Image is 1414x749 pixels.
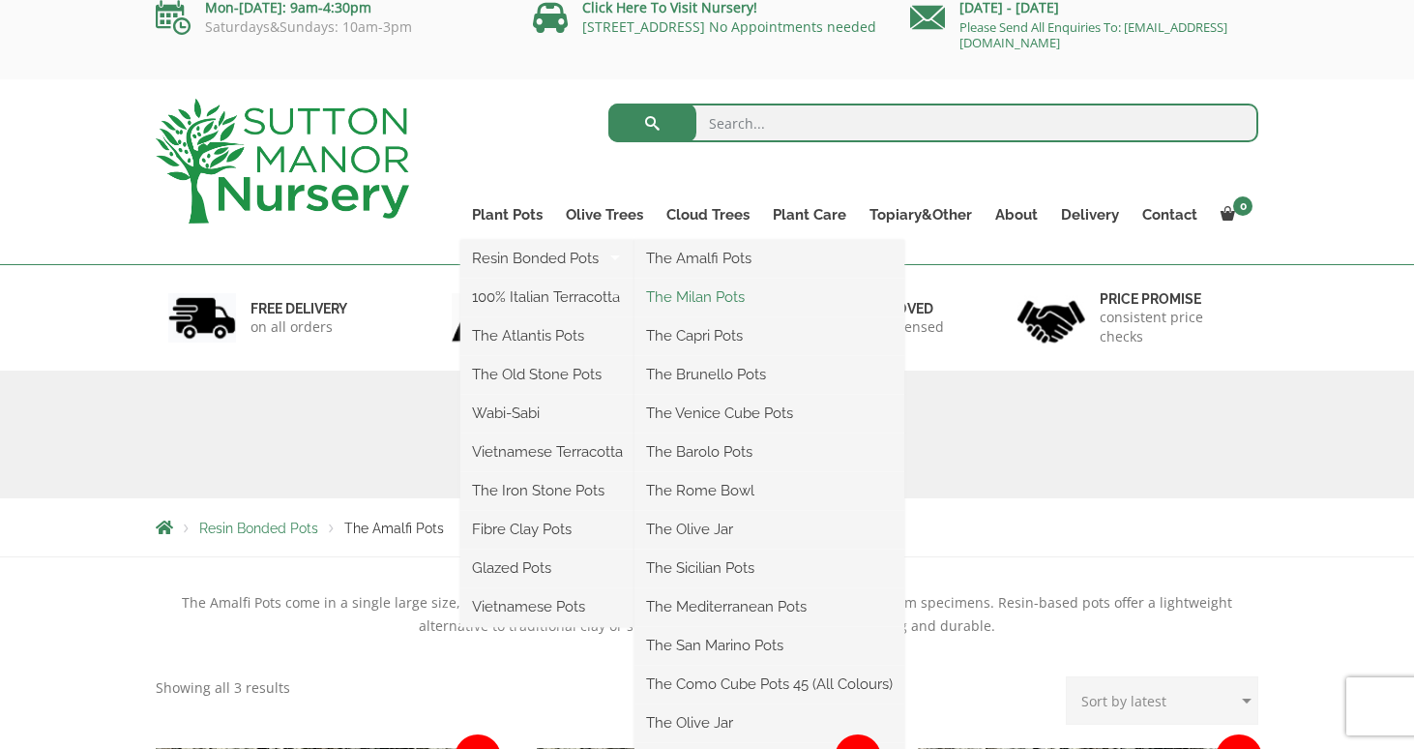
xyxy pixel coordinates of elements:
a: The Old Stone Pots [460,360,634,389]
a: Wabi-Sabi [460,399,634,428]
a: The Atlantis Pots [460,321,634,350]
a: Please Send All Enquiries To: [EMAIL_ADDRESS][DOMAIN_NAME] [959,18,1227,51]
p: Showing all 3 results [156,676,290,700]
a: Topiary&Other [858,201,984,228]
img: 2.jpg [452,293,519,343]
a: Fibre Clay Pots [460,515,634,544]
span: 0 [1233,196,1252,216]
a: The Capri Pots [634,321,904,350]
a: The Milan Pots [634,283,904,312]
a: Glazed Pots [460,554,634,583]
h6: FREE DELIVERY [250,300,347,317]
a: The Como Cube Pots 45 (All Colours) [634,670,904,699]
a: The Amalfi Pots [634,244,904,273]
a: [STREET_ADDRESS] No Appointments needed [582,17,876,36]
a: 100% Italian Terracotta [460,283,634,312]
a: The Mediterranean Pots [634,592,904,621]
a: The Rome Bowl [634,476,904,505]
img: 4.jpg [1017,288,1085,347]
a: Cloud Trees [655,201,761,228]
a: About [984,201,1049,228]
h1: The Amalfi Pots [156,417,1258,452]
a: The Barolo Pots [634,437,904,466]
a: Resin Bonded Pots [460,244,634,273]
a: Plant Pots [460,201,554,228]
a: Contact [1131,201,1209,228]
a: The San Marino Pots [634,631,904,660]
p: consistent price checks [1100,308,1247,346]
span: The Amalfi Pots [344,521,444,536]
a: The Brunello Pots [634,360,904,389]
p: The Amalfi Pots come in a single large size, designed specifically for bigger, gnarled trees and ... [156,591,1258,638]
nav: Breadcrumbs [156,520,1258,535]
a: The Iron Stone Pots [460,476,634,505]
p: on all orders [250,317,347,337]
a: Vietnamese Pots [460,592,634,621]
img: logo [156,99,409,224]
p: Saturdays&Sundays: 10am-3pm [156,19,504,35]
a: Olive Trees [554,201,655,228]
select: Shop order [1066,676,1258,725]
a: The Olive Jar [634,708,904,737]
a: The Olive Jar [634,515,904,544]
a: The Sicilian Pots [634,554,904,583]
a: Vietnamese Terracotta [460,437,634,466]
a: Plant Care [761,201,858,228]
h6: Price promise [1100,290,1247,308]
a: 0 [1209,201,1258,228]
a: Resin Bonded Pots [199,521,318,536]
input: Search... [608,104,1259,142]
a: The Venice Cube Pots [634,399,904,428]
a: Delivery [1049,201,1131,228]
img: 1.jpg [168,293,236,343]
